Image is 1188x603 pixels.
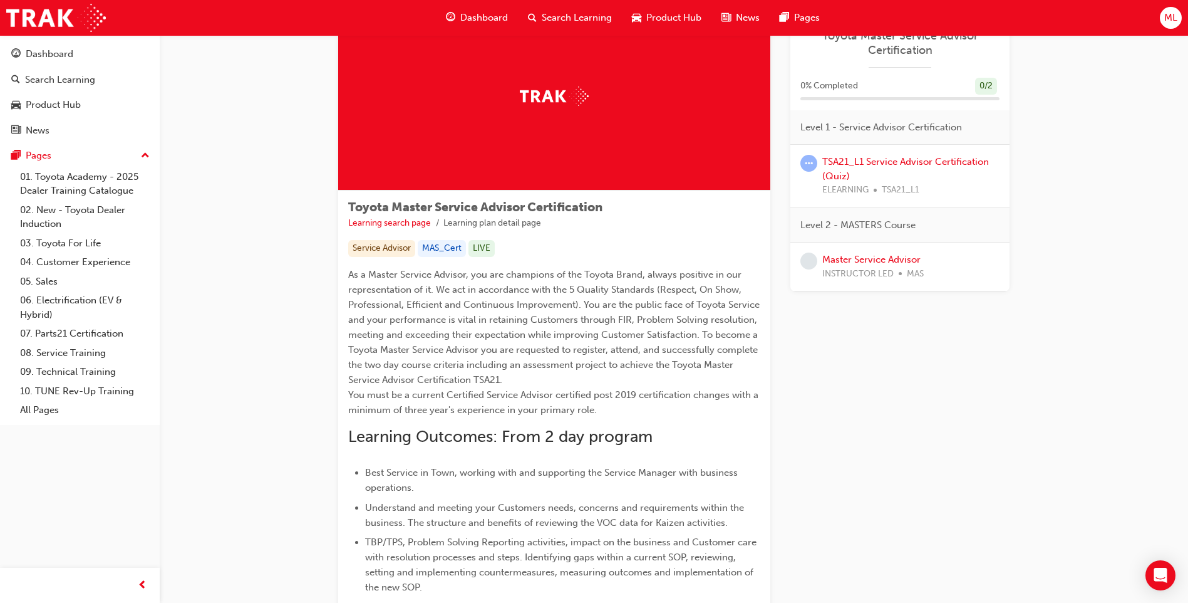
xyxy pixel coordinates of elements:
a: Toyota Master Service Advisor Certification [800,29,999,57]
div: LIVE [468,240,495,257]
a: 08. Service Training [15,343,155,363]
div: News [26,123,49,138]
a: 04. Customer Experience [15,253,155,272]
span: 0 % Completed [800,79,858,93]
span: pages-icon [11,150,21,162]
a: 10. TUNE Rev-Up Training [15,382,155,401]
div: MAS_Cert [418,240,466,257]
a: car-iconProduct Hub [622,5,711,31]
a: Master Service Advisor [822,254,921,265]
a: All Pages [15,401,155,420]
span: learningRecordVerb_NONE-icon [800,253,817,270]
div: 0 / 2 [975,78,997,95]
span: guage-icon [446,10,455,26]
a: guage-iconDashboard [436,5,518,31]
span: Understand and meeting your Customers needs, concerns and requirements within the business. The s... [365,502,746,528]
span: Search Learning [542,11,612,25]
span: guage-icon [11,49,21,60]
span: car-icon [632,10,641,26]
span: car-icon [11,100,21,111]
button: Pages [5,144,155,167]
span: As a Master Service Advisor, you are champions of the Toyota Brand, always positive in our repres... [348,269,762,416]
a: TSA21_L1 Service Advisor Certification (Quiz) [822,156,989,182]
div: Pages [26,149,51,163]
a: 09. Technical Training [15,362,155,382]
div: Search Learning [25,73,95,87]
div: Service Advisor [348,240,415,257]
span: News [736,11,760,25]
span: TSA21_L1 [882,183,919,197]
span: learningRecordVerb_ATTEMPT-icon [800,155,817,172]
span: search-icon [11,75,20,86]
a: 05. Sales [15,272,155,291]
a: news-iconNews [711,5,770,31]
span: news-icon [721,10,731,26]
span: INSTRUCTOR LED [822,267,894,281]
span: prev-icon [138,578,147,594]
a: News [5,119,155,142]
span: ML [1164,11,1177,25]
span: up-icon [141,148,150,164]
span: Dashboard [460,11,508,25]
a: Dashboard [5,43,155,66]
a: Learning search page [348,218,431,228]
span: news-icon [11,125,21,137]
span: Pages [794,11,820,25]
img: Trak [520,87,589,106]
img: Trak [6,4,106,32]
div: Dashboard [26,47,73,61]
span: pages-icon [780,10,789,26]
span: Toyota Master Service Advisor Certification [348,200,602,214]
a: 06. Electrification (EV & Hybrid) [15,291,155,324]
span: Learning Outcomes: From 2 day program [348,427,653,446]
button: ML [1160,7,1182,29]
a: 07. Parts21 Certification [15,324,155,343]
span: MAS [907,267,924,281]
div: Product Hub [26,98,81,112]
span: Level 1 - Service Advisor Certification [800,120,962,135]
a: 03. Toyota For Life [15,234,155,253]
a: Search Learning [5,68,155,92]
a: pages-iconPages [770,5,830,31]
a: 02. New - Toyota Dealer Induction [15,201,155,234]
span: ELEARNING [822,183,869,197]
span: Best Service in Town, working with and supporting the Service Manager with business operations. [365,467,740,493]
span: Product Hub [646,11,701,25]
span: Level 2 - MASTERS Course [800,218,916,233]
div: Open Intercom Messenger [1145,560,1175,590]
a: Product Hub [5,93,155,117]
button: DashboardSearch LearningProduct HubNews [5,40,155,144]
a: search-iconSearch Learning [518,5,622,31]
span: TBP/TPS, Problem Solving Reporting activities, impact on the business and Customer care with reso... [365,537,759,593]
span: search-icon [528,10,537,26]
li: Learning plan detail page [443,216,541,231]
a: 01. Toyota Academy - 2025 Dealer Training Catalogue [15,167,155,201]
